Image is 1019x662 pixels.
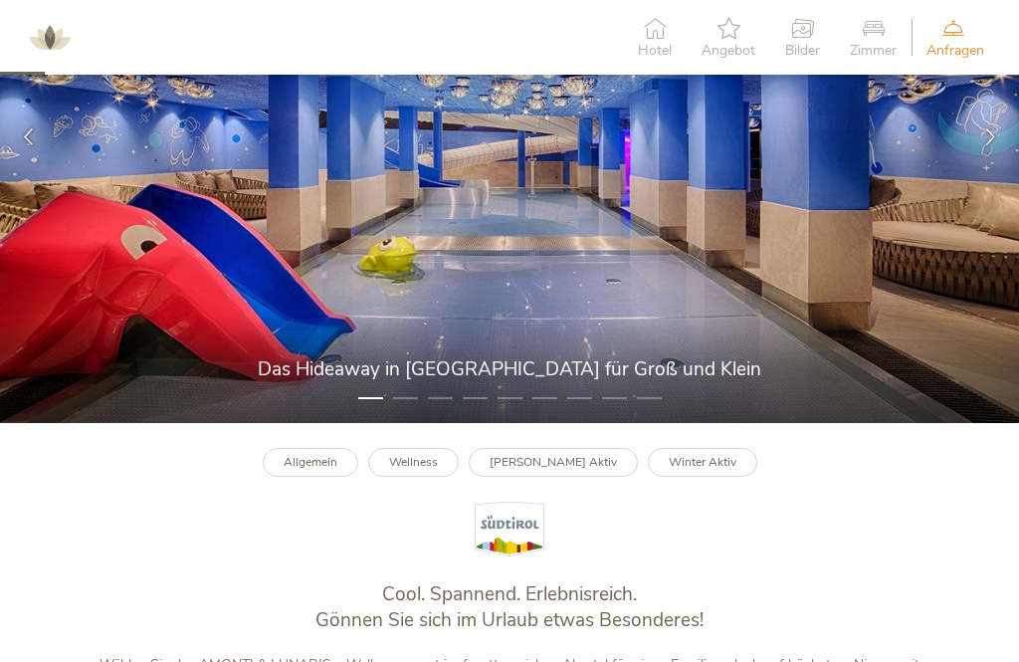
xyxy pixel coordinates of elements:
span: Anfragen [926,44,984,58]
a: AMONTI & LUNARIS Wellnessresort [20,30,80,44]
b: Allgemein [284,454,337,470]
img: Südtirol [475,502,544,556]
b: Winter Aktiv [669,454,736,470]
b: Wellness [389,454,438,470]
span: Hotel [638,44,672,58]
a: Wellness [368,448,459,477]
a: Winter Aktiv [648,448,757,477]
a: [PERSON_NAME] Aktiv [469,448,638,477]
span: Zimmer [850,44,897,58]
span: Bilder [785,44,820,58]
img: AMONTI & LUNARIS Wellnessresort [20,8,80,68]
span: Angebot [702,44,755,58]
span: Gönnen Sie sich im Urlaub etwas Besonderes! [315,607,704,633]
b: [PERSON_NAME] Aktiv [490,454,617,470]
a: Allgemein [263,448,358,477]
span: Cool. Spannend. Erlebnisreich. [382,581,637,607]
